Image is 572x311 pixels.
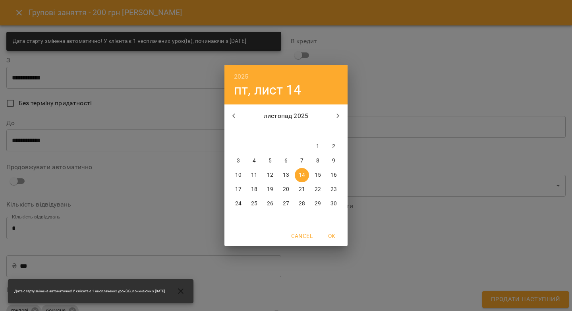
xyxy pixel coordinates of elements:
p: 4 [253,157,256,165]
button: пт, лист 14 [234,82,301,98]
p: 16 [330,171,337,179]
p: 23 [330,185,337,193]
button: 29 [311,197,325,211]
button: 14 [295,168,309,182]
p: 29 [315,200,321,208]
button: 12 [263,168,277,182]
p: 26 [267,200,273,208]
p: 19 [267,185,273,193]
p: 6 [284,157,288,165]
p: 20 [283,185,289,193]
button: 26 [263,197,277,211]
p: 27 [283,200,289,208]
button: 4 [247,154,261,168]
button: 11 [247,168,261,182]
button: 22 [311,182,325,197]
p: 10 [235,171,242,179]
button: Cancel [288,229,316,243]
span: сб [311,127,325,135]
p: 8 [316,157,319,165]
p: 15 [315,171,321,179]
button: 13 [279,168,293,182]
button: 17 [231,182,245,197]
button: 30 [327,197,341,211]
button: 9 [327,154,341,168]
p: 11 [251,171,257,179]
p: 5 [269,157,272,165]
p: 7 [300,157,303,165]
p: 1 [316,143,319,151]
span: пн [231,127,245,135]
p: 14 [299,171,305,179]
button: 18 [247,182,261,197]
button: 27 [279,197,293,211]
p: 25 [251,200,257,208]
button: 8 [311,154,325,168]
button: 19 [263,182,277,197]
p: 13 [283,171,289,179]
span: нд [327,127,341,135]
p: 18 [251,185,257,193]
p: 22 [315,185,321,193]
p: 21 [299,185,305,193]
p: листопад 2025 [243,111,329,121]
button: OK [319,229,344,243]
button: 1 [311,139,325,154]
p: 9 [332,157,335,165]
button: 7 [295,154,309,168]
button: 5 [263,154,277,168]
button: 24 [231,197,245,211]
button: 2025 [234,71,249,82]
p: 17 [235,185,242,193]
span: чт [279,127,293,135]
span: вт [247,127,261,135]
span: ср [263,127,277,135]
p: 30 [330,200,337,208]
p: 3 [237,157,240,165]
button: 21 [295,182,309,197]
p: 12 [267,171,273,179]
button: 6 [279,154,293,168]
span: OK [322,231,341,241]
button: 3 [231,154,245,168]
p: 28 [299,200,305,208]
p: 24 [235,200,242,208]
span: Cancel [291,231,313,241]
span: Дата старту змінена автоматично! У клієнта є 1 несплачених урок(ів), починаючи з [DATE] [14,289,165,294]
button: 23 [327,182,341,197]
span: пт [295,127,309,135]
button: 2 [327,139,341,154]
button: 15 [311,168,325,182]
button: 20 [279,182,293,197]
p: 2 [332,143,335,151]
button: 28 [295,197,309,211]
button: 10 [231,168,245,182]
button: 25 [247,197,261,211]
button: 16 [327,168,341,182]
